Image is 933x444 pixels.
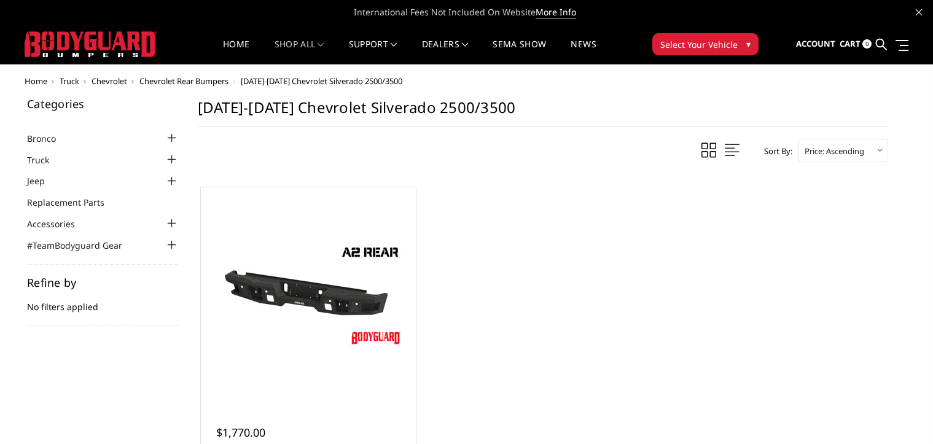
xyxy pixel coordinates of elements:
[571,40,596,64] a: News
[757,142,792,160] label: Sort By:
[796,38,835,49] span: Account
[840,38,861,49] span: Cart
[27,277,179,326] div: No filters applied
[796,28,835,61] a: Account
[349,40,397,64] a: Support
[241,76,402,87] span: [DATE]-[DATE] Chevrolet Silverado 2500/3500
[27,174,60,187] a: Jeep
[536,6,576,18] a: More Info
[25,31,157,57] img: BODYGUARD BUMPERS
[652,33,759,55] button: Select Your Vehicle
[422,40,469,64] a: Dealers
[746,37,751,50] span: ▾
[27,98,179,109] h5: Categories
[840,28,872,61] a: Cart 0
[25,76,47,87] a: Home
[27,196,120,209] a: Replacement Parts
[660,38,738,51] span: Select Your Vehicle
[27,277,179,288] h5: Refine by
[862,39,872,49] span: 0
[27,132,71,145] a: Bronco
[27,217,90,230] a: Accessories
[198,98,888,127] h1: [DATE]-[DATE] Chevrolet Silverado 2500/3500
[216,425,265,440] span: $1,770.00
[27,239,138,252] a: #TeamBodyguard Gear
[27,154,64,166] a: Truck
[493,40,546,64] a: SEMA Show
[223,40,249,64] a: Home
[92,76,127,87] a: Chevrolet
[139,76,228,87] a: Chevrolet Rear Bumpers
[204,190,413,399] a: A2 Series - Rear Bumper A2 Series - Rear Bumper
[60,76,79,87] a: Truck
[275,40,324,64] a: shop all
